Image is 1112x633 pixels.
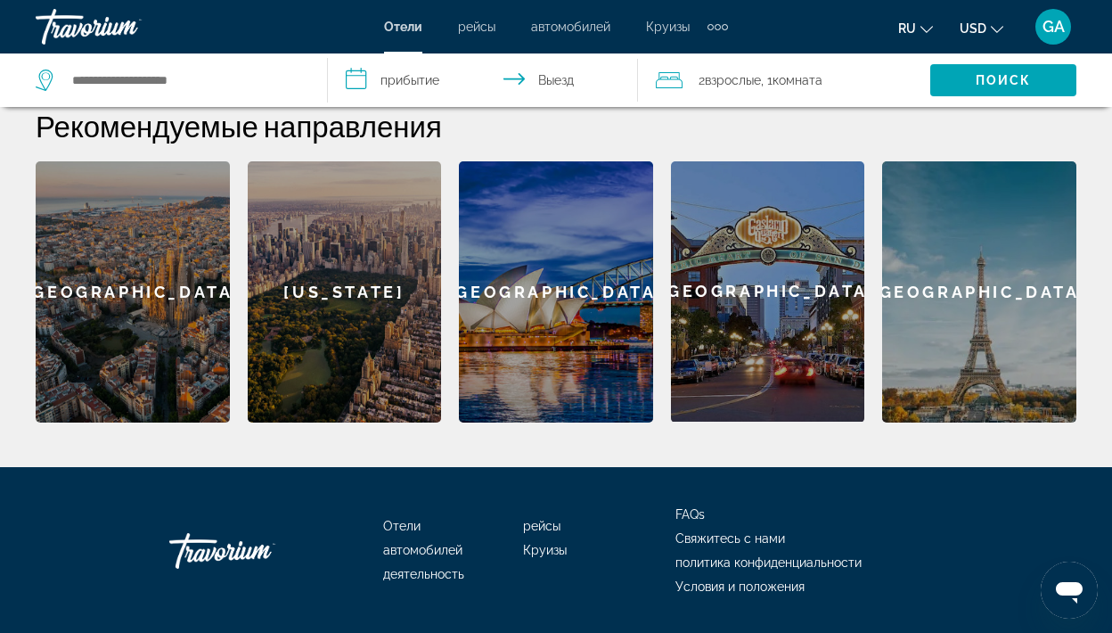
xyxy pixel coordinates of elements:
span: , 1 [761,68,822,93]
div: [GEOGRAPHIC_DATA] [36,161,230,423]
div: [GEOGRAPHIC_DATA] [459,161,653,423]
a: Go Home [169,524,347,578]
a: Barcelona[GEOGRAPHIC_DATA] [36,161,230,423]
h2: Рекомендуемые направления [36,108,1076,144]
a: Отели [384,20,422,34]
a: рейсы [458,20,495,34]
a: автомобилей [531,20,610,34]
a: политика конфиденциальности [675,555,862,570]
a: автомобилей [383,543,462,557]
a: San Diego[GEOGRAPHIC_DATA] [671,161,865,423]
iframe: Button to launch messaging window [1041,562,1098,619]
span: GA [1042,18,1065,36]
button: User Menu [1030,8,1076,45]
a: Отели [383,519,421,533]
div: [GEOGRAPHIC_DATA] [671,161,865,422]
a: Свяжитесь с нами [675,531,785,546]
div: [US_STATE] [248,161,442,423]
a: Paris[GEOGRAPHIC_DATA] [882,161,1076,423]
a: деятельность [383,567,464,581]
button: Change currency [960,15,1003,41]
a: FAQs [675,507,705,522]
span: Поиск [976,73,1032,87]
a: Travorium [36,4,214,50]
span: ru [898,21,916,36]
span: Комната [773,73,822,87]
a: Условия и положения [675,580,805,594]
button: Extra navigation items [707,12,728,41]
span: 2 [699,68,761,93]
input: Search hotel destination [70,67,300,94]
a: Круизы [523,543,567,557]
a: Sydney[GEOGRAPHIC_DATA] [459,161,653,423]
button: Select check in and out date [328,53,638,107]
button: Change language [898,15,933,41]
span: USD [960,21,986,36]
span: Взрослые [705,73,761,87]
a: Круизы [646,20,690,34]
button: Search [930,64,1076,96]
a: New York[US_STATE] [248,161,442,423]
a: рейсы [523,519,560,533]
div: [GEOGRAPHIC_DATA] [882,161,1076,423]
button: Travelers: 2 adults, 0 children [638,53,930,107]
